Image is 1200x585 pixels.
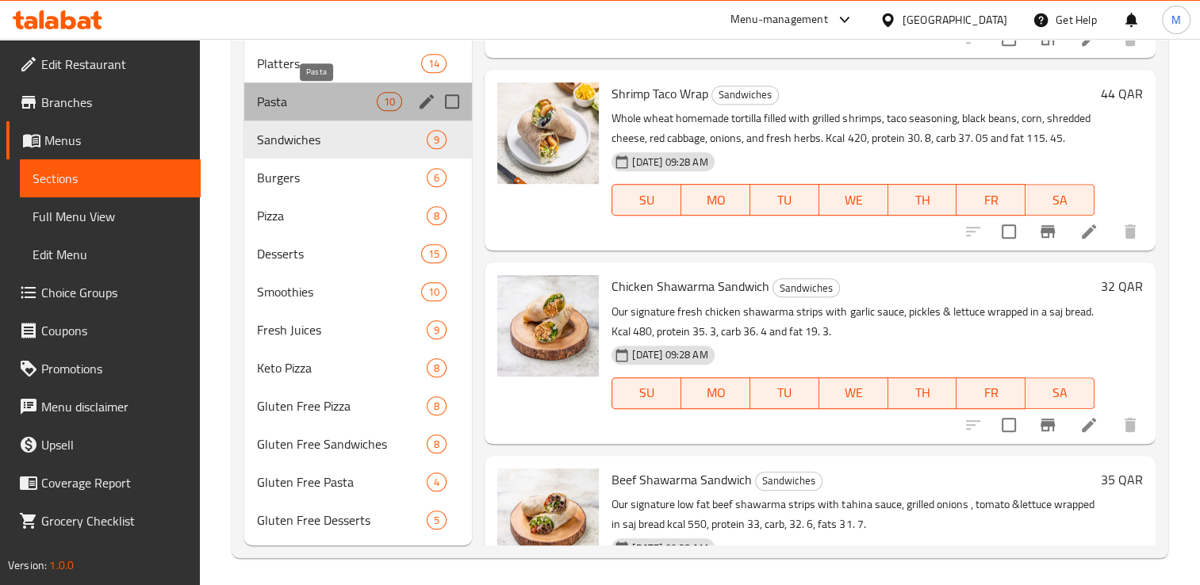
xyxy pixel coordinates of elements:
[41,93,188,112] span: Branches
[757,381,813,404] span: TU
[1079,415,1098,434] a: Edit menu item
[497,82,599,184] img: Shrimp Taco Wrap
[427,170,446,185] span: 6
[750,377,819,409] button: TU
[378,94,401,109] span: 10
[41,55,188,74] span: Edit Restaurant
[757,189,813,212] span: TU
[244,425,472,463] div: Gluten Free Sandwiches8
[6,312,201,350] a: Coupons
[427,358,447,377] div: items
[819,377,888,409] button: WE
[1029,212,1067,250] button: Branch-specific-item
[626,155,714,170] span: [DATE] 09:28 AM
[497,275,599,377] img: Chicken Shawarma Sandwich
[612,274,769,298] span: Chicken Shawarma Sandwich
[427,130,447,149] div: items
[257,282,421,301] span: Smoothies
[427,437,446,452] span: 8
[244,159,472,197] div: Burgers6
[688,381,744,404] span: MO
[421,54,447,73] div: items
[626,541,714,556] span: [DATE] 09:28 AM
[963,381,1019,404] span: FR
[257,434,427,453] span: Gluten Free Sandwiches
[6,350,201,388] a: Promotions
[422,56,446,71] span: 14
[257,472,427,491] span: Gluten Free Pasta
[427,132,446,147] span: 9
[33,169,188,188] span: Sections
[20,197,201,235] a: Full Menu View
[244,463,472,501] div: Gluten Free Pasta4
[257,130,427,149] span: Sandwiches
[497,468,599,570] img: Beef Shawarma Sandwich
[681,184,750,216] button: MO
[826,189,882,212] span: WE
[1032,189,1088,212] span: SA
[612,377,681,409] button: SU
[427,320,447,339] div: items
[427,208,446,224] span: 8
[20,235,201,273] a: Edit Menu
[773,278,840,297] div: Sandwiches
[244,501,472,539] div: Gluten Free Desserts5
[244,235,472,273] div: Desserts15
[1111,212,1149,250] button: delete
[1101,275,1143,297] h6: 32 QAR
[895,381,951,404] span: TH
[1029,406,1067,444] button: Branch-specific-item
[41,359,188,378] span: Promotions
[427,513,446,528] span: 5
[427,399,446,414] span: 8
[1026,377,1095,409] button: SA
[244,120,472,159] div: Sandwiches9
[992,215,1026,248] span: Select to update
[6,426,201,464] a: Upsell
[612,495,1095,534] p: Our signature low fat beef shawarma strips with tahina sauce, grilled onions , tomato &lettuce wr...
[257,320,427,339] span: Fresh Juices
[49,555,74,575] span: 1.0.0
[888,184,957,216] button: TH
[427,510,447,530] div: items
[819,184,888,216] button: WE
[427,475,446,490] span: 4
[756,472,822,490] span: Sandwiches
[992,408,1026,442] span: Select to update
[427,323,446,338] span: 9
[421,282,447,301] div: items
[257,358,427,377] span: Keto Pizza
[688,189,744,212] span: MO
[257,206,427,225] span: Pizza
[427,396,447,415] div: items
[711,86,779,105] div: Sandwiches
[422,247,446,262] span: 15
[257,244,421,263] span: Desserts
[41,283,188,302] span: Choice Groups
[963,189,1019,212] span: FR
[957,184,1026,216] button: FR
[244,273,472,311] div: Smoothies10
[895,189,951,212] span: TH
[257,510,427,530] div: Gluten Free Desserts
[1032,381,1088,404] span: SA
[681,377,750,409] button: MO
[6,45,201,83] a: Edit Restaurant
[33,207,188,226] span: Full Menu View
[6,388,201,426] a: Menu disclaimer
[257,168,427,187] span: Burgers
[257,396,427,415] span: Gluten Free Pizza
[1101,82,1143,105] h6: 44 QAR
[1101,468,1143,491] h6: 35 QAR
[257,92,377,111] span: Pasta
[612,109,1095,148] p: Whole wheat homemade tortilla filled with grilled shrimps, taco seasoning, black beans, corn, shr...
[41,473,188,492] span: Coverage Report
[6,464,201,502] a: Coverage Report
[1111,406,1149,444] button: delete
[421,244,447,263] div: items
[41,511,188,530] span: Grocery Checklist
